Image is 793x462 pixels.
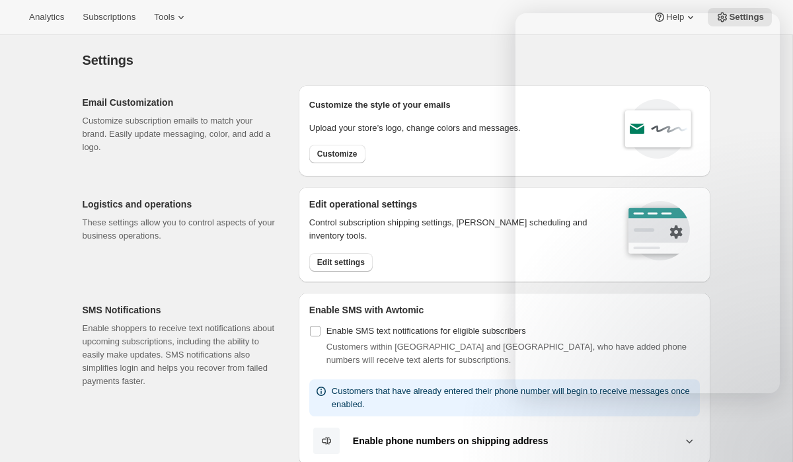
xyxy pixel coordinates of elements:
p: Enable shoppers to receive text notifications about upcoming subscriptions, including the ability... [83,322,278,388]
button: Tools [146,8,196,26]
p: Upload your store’s logo, change colors and messages. [309,122,521,135]
span: Help [666,12,684,22]
button: Edit settings [309,253,373,272]
button: Enable phone numbers on shipping address [309,427,700,455]
span: Analytics [29,12,64,22]
span: Customers within [GEOGRAPHIC_DATA] and [GEOGRAPHIC_DATA], who have added phone numbers will recei... [326,342,687,365]
p: These settings allow you to control aspects of your business operations. [83,216,278,243]
p: Customize subscription emails to match your brand. Easily update messaging, color, and add a logo. [83,114,278,154]
p: Customers that have already entered their phone number will begin to receive messages once enabled. [332,385,695,411]
h2: Enable SMS with Awtomic [309,303,700,317]
button: Analytics [21,8,72,26]
button: Subscriptions [75,8,143,26]
span: Customize [317,149,358,159]
span: Settings [729,12,764,22]
p: Customize the style of your emails [309,98,451,112]
iframe: Intercom live chat [515,13,780,393]
h2: Email Customization [83,96,278,109]
span: Subscriptions [83,12,135,22]
h2: SMS Notifications [83,303,278,317]
span: Settings [83,53,133,67]
h2: Edit operational settings [309,198,605,211]
b: Enable phone numbers on shipping address [353,436,548,446]
button: Customize [309,145,365,163]
span: Edit settings [317,257,365,268]
h2: Logistics and operations [83,198,278,211]
span: Tools [154,12,174,22]
p: Control subscription shipping settings, [PERSON_NAME] scheduling and inventory tools. [309,216,605,243]
span: Enable SMS text notifications for eligible subscribers [326,326,526,336]
button: Settings [708,8,772,26]
iframe: Intercom live chat [748,404,780,436]
button: Help [645,8,705,26]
